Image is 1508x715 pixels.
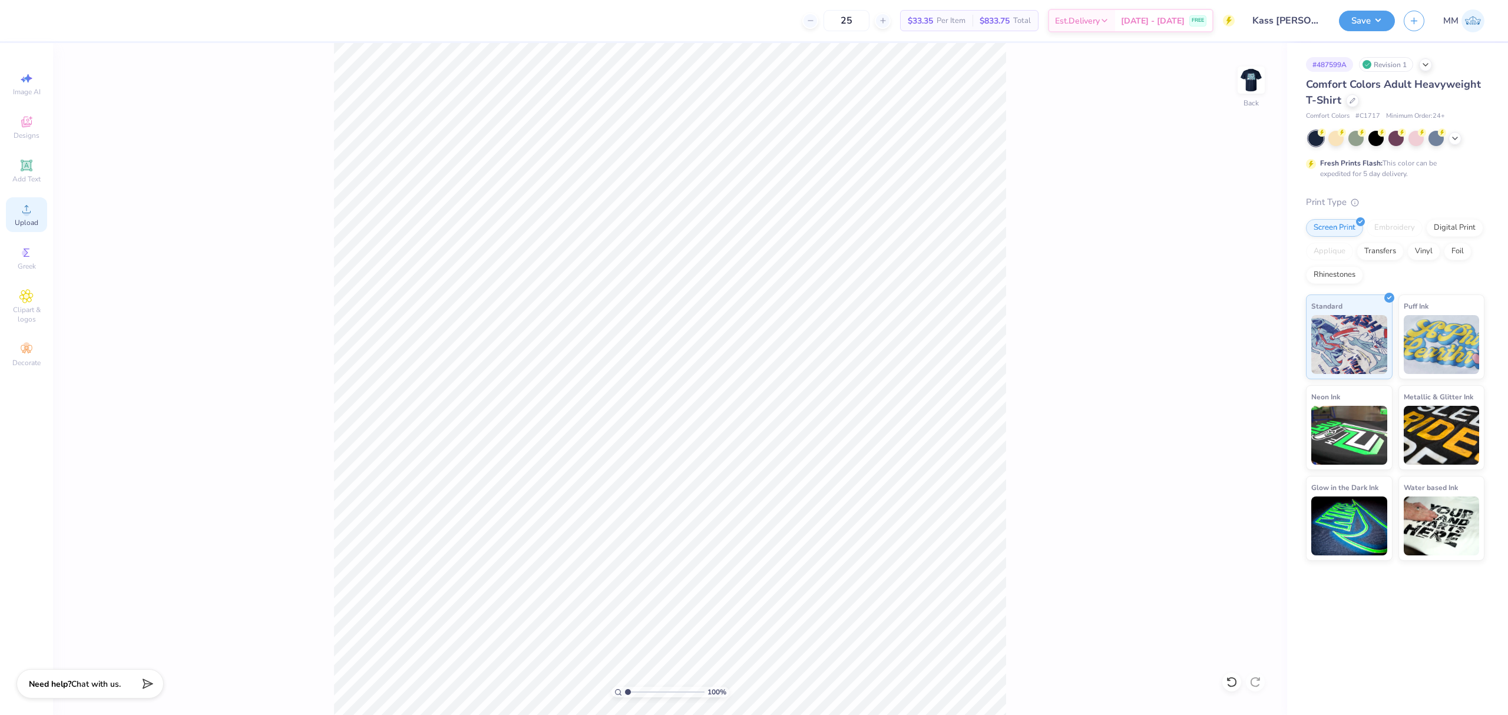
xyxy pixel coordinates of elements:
span: Clipart & logos [6,305,47,324]
div: Embroidery [1367,219,1423,237]
img: Standard [1311,315,1387,374]
span: Upload [15,218,38,227]
div: Screen Print [1306,219,1363,237]
span: Neon Ink [1311,390,1340,403]
span: MM [1443,14,1459,28]
span: [DATE] - [DATE] [1121,15,1185,27]
img: Glow in the Dark Ink [1311,496,1387,555]
span: Add Text [12,174,41,184]
span: $33.35 [908,15,933,27]
strong: Need help? [29,678,71,690]
input: Untitled Design [1244,9,1330,32]
span: Metallic & Glitter Ink [1404,390,1473,403]
span: Water based Ink [1404,481,1458,494]
div: Back [1244,98,1259,108]
div: # 487599A [1306,57,1353,72]
div: This color can be expedited for 5 day delivery. [1320,158,1465,179]
span: Greek [18,261,36,271]
span: FREE [1192,16,1204,25]
span: Est. Delivery [1055,15,1100,27]
span: Standard [1311,300,1342,312]
img: Mariah Myssa Salurio [1461,9,1484,32]
div: Foil [1444,243,1471,260]
div: Applique [1306,243,1353,260]
div: Print Type [1306,196,1484,209]
img: Water based Ink [1404,496,1480,555]
span: Total [1013,15,1031,27]
div: Transfers [1357,243,1404,260]
div: Revision 1 [1359,57,1413,72]
span: Per Item [937,15,965,27]
div: Rhinestones [1306,266,1363,284]
span: $833.75 [980,15,1010,27]
span: Minimum Order: 24 + [1386,111,1445,121]
span: Puff Ink [1404,300,1428,312]
span: Comfort Colors [1306,111,1350,121]
span: Designs [14,131,39,140]
span: Image AI [13,87,41,97]
span: # C1717 [1355,111,1380,121]
a: MM [1443,9,1484,32]
img: Back [1239,68,1263,92]
img: Neon Ink [1311,406,1387,465]
div: Vinyl [1407,243,1440,260]
strong: Fresh Prints Flash: [1320,158,1383,168]
input: – – [824,10,869,31]
div: Digital Print [1426,219,1483,237]
span: Decorate [12,358,41,368]
img: Metallic & Glitter Ink [1404,406,1480,465]
span: Comfort Colors Adult Heavyweight T-Shirt [1306,77,1481,107]
button: Save [1339,11,1395,31]
img: Puff Ink [1404,315,1480,374]
span: Glow in the Dark Ink [1311,481,1378,494]
span: 100 % [707,687,726,697]
span: Chat with us. [71,678,121,690]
